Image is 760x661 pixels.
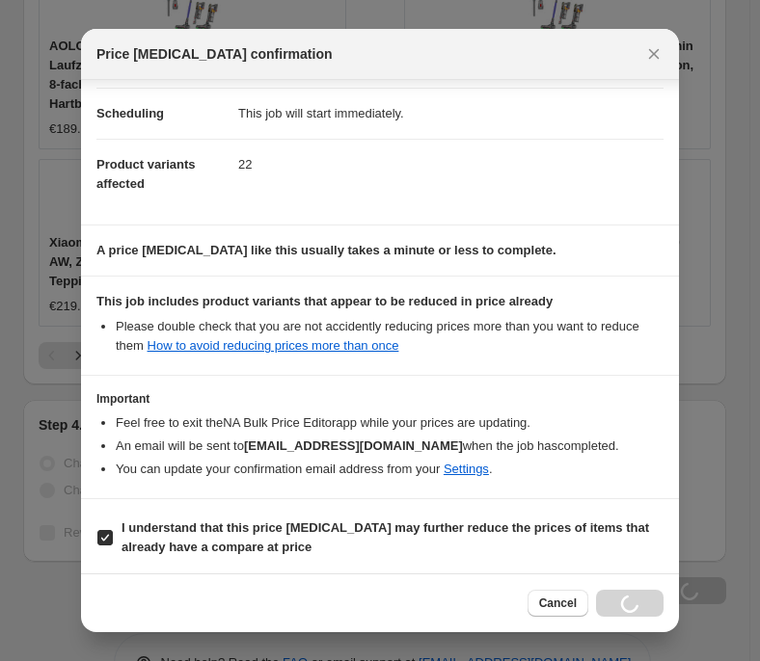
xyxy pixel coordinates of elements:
[116,317,664,356] li: Please double check that you are not accidently reducing prices more than you want to reduce them
[96,106,164,120] span: Scheduling
[640,40,667,67] button: Close
[96,44,333,64] span: Price [MEDICAL_DATA] confirmation
[244,438,463,453] b: [EMAIL_ADDRESS][DOMAIN_NAME]
[96,391,664,407] h3: Important
[444,462,489,476] a: Settings
[116,413,664,433] li: Feel free to exit the NA Bulk Price Editor app while your prices are updating.
[96,294,553,308] b: This job includes product variants that appear to be reduced in price already
[148,338,399,353] a: How to avoid reducing prices more than once
[528,590,588,617] button: Cancel
[96,243,556,257] b: A price [MEDICAL_DATA] like this usually takes a minute or less to complete.
[122,520,649,554] b: I understand that this price [MEDICAL_DATA] may further reduce the prices of items that already h...
[116,436,664,456] li: An email will be sent to when the job has completed .
[238,88,664,139] dd: This job will start immediately.
[116,460,664,479] li: You can update your confirmation email address from your .
[96,157,196,191] span: Product variants affected
[539,595,577,611] span: Cancel
[238,139,664,190] dd: 22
